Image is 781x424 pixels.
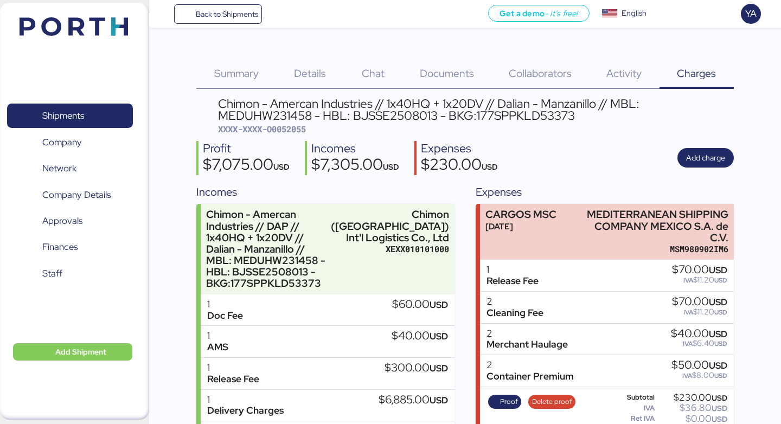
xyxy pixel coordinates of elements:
span: USD [383,162,399,172]
div: $8.00 [671,371,727,380]
div: Incomes [311,141,399,157]
div: Chimon - Amercan Industries // 1x40HQ + 1x20DV // Dalian - Manzanillo // MBL: MEDUHW231458 - HBL:... [218,98,733,122]
div: MSM980902IM6 [582,243,728,255]
div: MEDITERRANEAN SHIPPING COMPANY MEXICO S.A. de C.V. [582,209,728,243]
span: XXXX-XXXX-O0052055 [218,124,306,134]
div: Subtotal [610,394,655,401]
div: Container Premium [486,371,574,382]
div: $50.00 [671,359,727,371]
span: USD [430,299,448,311]
div: Incomes [196,184,454,200]
div: Chimon - Amercan Industries // DAP // 1x40HQ + 1x20DV // Dalian - Manzanillo // MBL: MEDUHW231458... [206,209,326,289]
div: Expenses [421,141,498,157]
span: USD [430,330,448,342]
span: Delete proof [532,396,572,408]
div: $7,075.00 [203,157,290,175]
div: CARGOS MSC [485,209,556,220]
div: Chimon ([GEOGRAPHIC_DATA]) Int'l Logistics Co., Ltd [331,209,449,243]
span: USD [430,362,448,374]
a: Back to Shipments [174,4,263,24]
span: USD [709,328,727,340]
span: YA [745,7,757,21]
span: Company Details [42,187,111,203]
button: Add charge [677,148,734,168]
span: Company [42,134,82,150]
div: $60.00 [392,299,448,311]
span: Back to Shipments [196,8,258,21]
div: $300.00 [385,362,448,374]
span: USD [709,264,727,276]
div: $70.00 [672,264,727,276]
span: Details [294,66,326,80]
div: $230.00 [657,394,727,402]
span: IVA [683,339,693,348]
div: 1 [207,362,259,374]
a: Company [7,130,133,155]
div: $6,885.00 [379,394,448,406]
div: Expenses [476,184,733,200]
a: Network [7,156,133,181]
div: $6.40 [671,339,727,348]
span: IVA [683,276,693,285]
div: $7,305.00 [311,157,399,175]
div: 1 [207,330,228,342]
span: Add Shipment [55,345,106,358]
span: USD [709,296,727,308]
button: Delete proof [528,395,575,409]
span: Documents [420,66,474,80]
span: Finances [42,239,78,255]
div: $70.00 [672,296,727,308]
span: Charges [677,66,716,80]
span: USD [273,162,290,172]
span: USD [712,414,727,424]
span: USD [482,162,498,172]
a: Staff [7,261,133,286]
div: Doc Fee [207,310,243,322]
span: Summary [214,66,259,80]
div: 2 [486,328,568,339]
div: Release Fee [207,374,259,385]
div: 1 [207,299,243,310]
div: Release Fee [486,275,539,287]
div: Delivery Charges [207,405,284,416]
span: Staff [42,266,62,281]
a: Approvals [7,209,133,234]
div: Cleaning Fee [486,307,543,319]
span: Chat [362,66,385,80]
span: USD [430,394,448,406]
button: Menu [156,5,174,23]
div: $11.20 [672,276,727,284]
span: USD [714,339,727,348]
div: $11.20 [672,308,727,316]
div: $0.00 [657,415,727,423]
div: English [622,8,646,19]
div: 1 [486,264,539,275]
a: Company Details [7,182,133,207]
div: $40.00 [671,328,727,340]
div: [DATE] [485,221,556,232]
span: USD [714,276,727,285]
span: Collaborators [509,66,572,80]
button: Proof [488,395,522,409]
span: USD [714,308,727,317]
button: Add Shipment [13,343,132,361]
span: Activity [606,66,642,80]
div: $230.00 [421,157,498,175]
span: Network [42,160,76,176]
div: Merchant Haulage [486,339,568,350]
div: $36.80 [657,404,727,412]
span: Approvals [42,213,82,229]
div: 2 [486,296,543,307]
span: Proof [500,396,518,408]
span: Shipments [42,108,84,124]
span: IVA [682,371,692,380]
span: Add charge [686,151,725,164]
div: IVA [610,404,655,412]
div: XEXX010101000 [331,243,449,255]
a: Finances [7,235,133,260]
div: AMS [207,342,228,353]
div: 2 [486,359,574,371]
div: $40.00 [392,330,448,342]
a: Shipments [7,104,133,129]
span: USD [712,393,727,403]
